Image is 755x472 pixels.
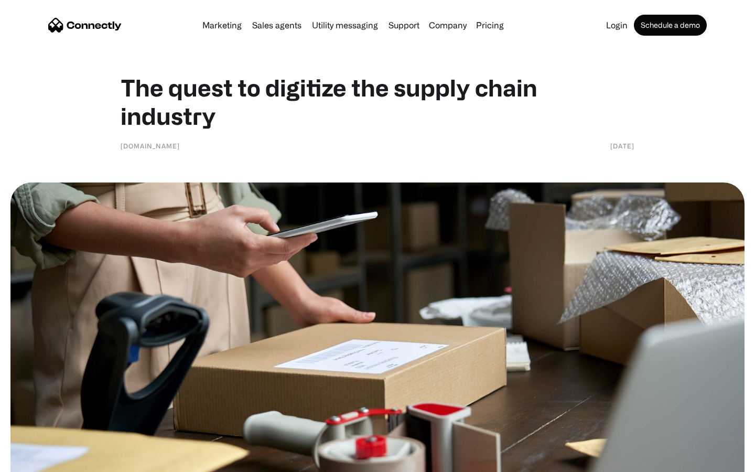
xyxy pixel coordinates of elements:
[248,21,306,29] a: Sales agents
[602,21,632,29] a: Login
[121,141,180,151] div: [DOMAIN_NAME]
[634,15,707,36] a: Schedule a demo
[121,73,634,130] h1: The quest to digitize the supply chain industry
[198,21,246,29] a: Marketing
[610,141,634,151] div: [DATE]
[429,18,467,33] div: Company
[384,21,424,29] a: Support
[21,454,63,468] ul: Language list
[472,21,508,29] a: Pricing
[308,21,382,29] a: Utility messaging
[10,454,63,468] aside: Language selected: English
